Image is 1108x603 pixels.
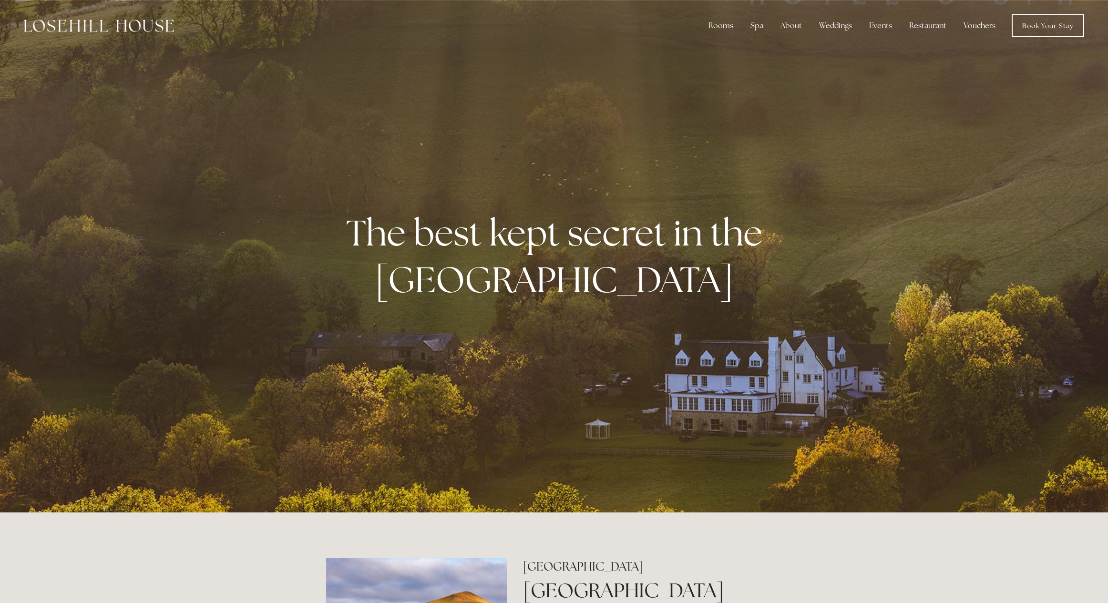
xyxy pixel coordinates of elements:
[1012,14,1084,37] a: Book Your Stay
[862,16,900,35] div: Events
[956,16,1003,35] a: Vouchers
[773,16,810,35] div: About
[701,16,741,35] div: Rooms
[523,558,782,575] h2: [GEOGRAPHIC_DATA]
[743,16,771,35] div: Spa
[346,209,770,303] strong: The best kept secret in the [GEOGRAPHIC_DATA]
[24,20,174,32] img: Losehill House
[902,16,954,35] div: Restaurant
[811,16,860,35] div: Weddings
